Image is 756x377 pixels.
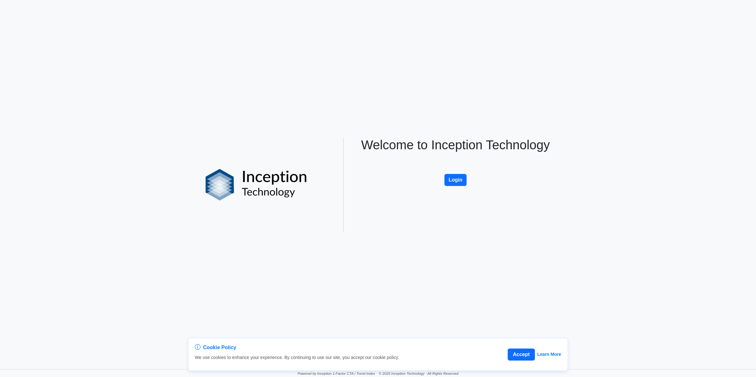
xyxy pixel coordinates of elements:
[444,167,467,173] a: Login
[508,349,535,361] button: Accept
[206,169,307,201] img: logo%20black.png
[355,137,556,152] h1: Welcome to Inception Technology
[537,351,561,358] a: Learn More
[195,354,399,361] p: We use cookies to enhance your experience. By continuing to use our site, you accept our cookie p...
[444,174,467,186] button: Login
[203,344,236,351] span: Cookie Policy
